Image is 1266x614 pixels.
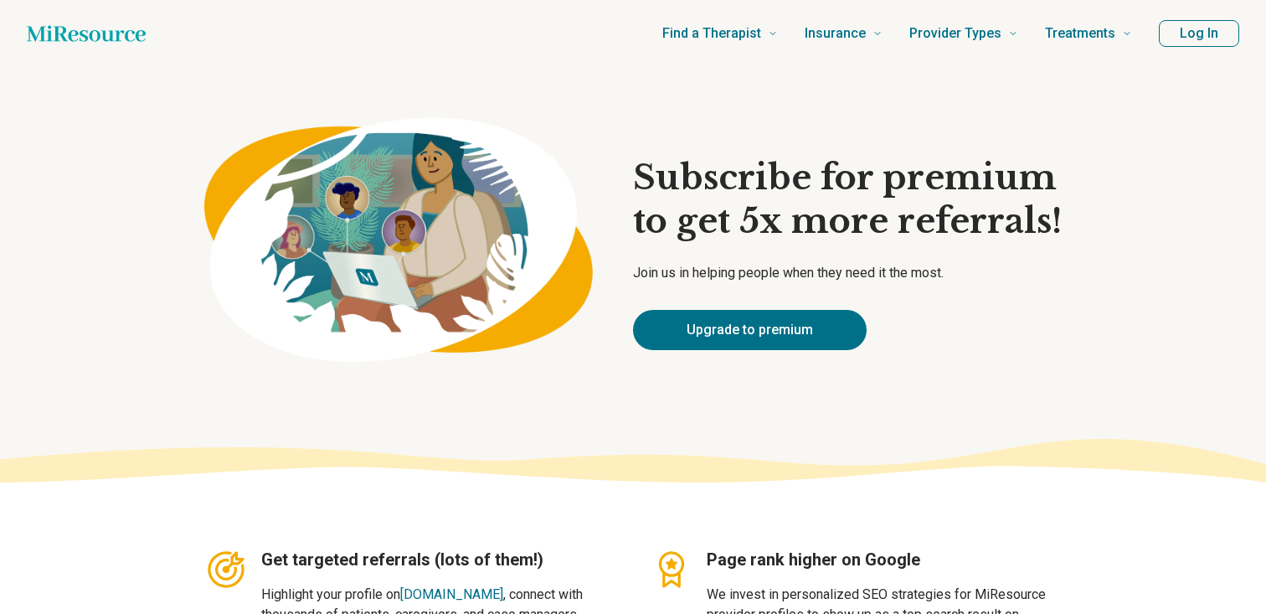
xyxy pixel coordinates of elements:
a: Upgrade to premium [633,310,867,350]
p: Join us in helping people when they need it the most. [633,263,1062,283]
span: Find a Therapist [662,22,761,45]
span: Treatments [1045,22,1115,45]
a: [DOMAIN_NAME] [400,586,503,602]
h1: Subscribe for premium to get 5x more referrals! [633,156,1062,243]
h3: Page rank higher on Google [707,548,1062,571]
h3: Get targeted referrals (lots of them!) [261,548,616,571]
span: Provider Types [909,22,1001,45]
a: Home page [27,17,146,50]
span: Insurance [805,22,866,45]
button: Log In [1159,20,1239,47]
